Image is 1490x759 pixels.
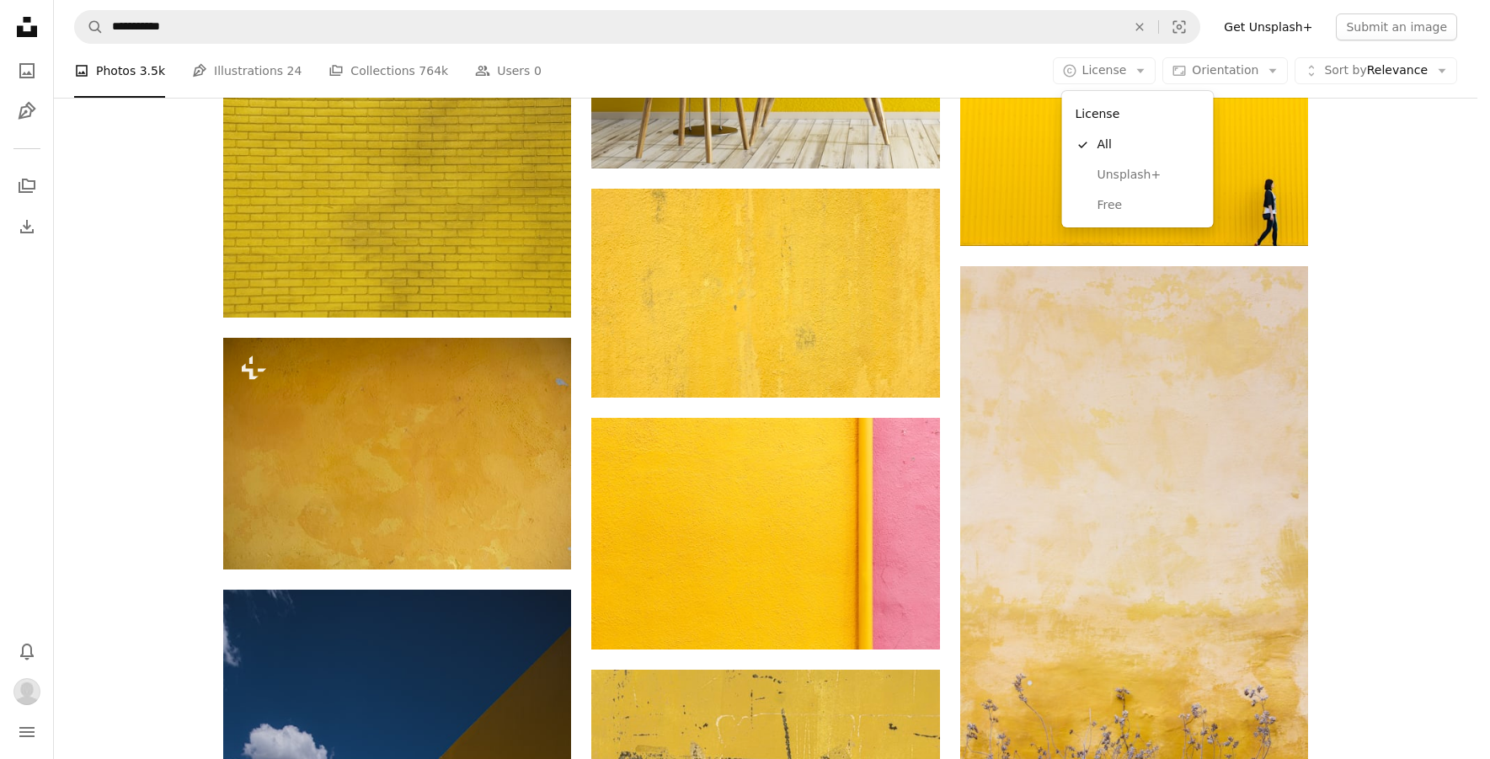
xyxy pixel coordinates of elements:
span: Unsplash+ [1097,167,1200,184]
span: All [1097,136,1200,153]
button: Orientation [1162,57,1288,84]
div: License [1069,98,1207,130]
button: License [1053,57,1156,84]
span: License [1082,63,1127,77]
div: License [1062,91,1214,227]
span: Free [1097,197,1200,214]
